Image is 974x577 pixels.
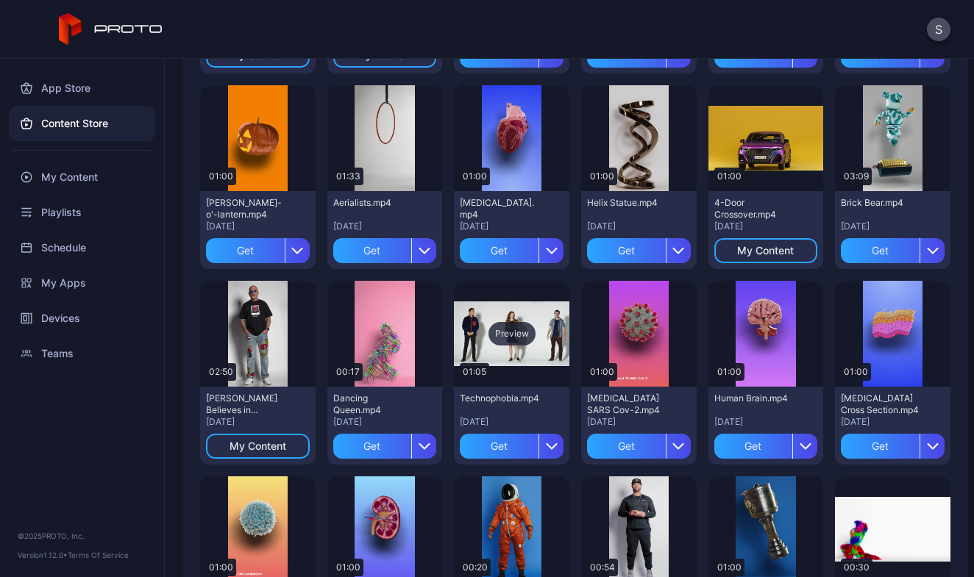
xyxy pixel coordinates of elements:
a: Terms Of Service [68,551,129,559]
div: © 2025 PROTO, Inc. [18,530,146,542]
div: Get [460,434,538,459]
button: Get [460,238,564,263]
button: Get [587,238,691,263]
div: Brick Bear.mp4 [841,197,922,209]
div: [DATE] [841,221,945,232]
button: Get [841,238,945,263]
div: Get [714,434,793,459]
a: Content Store [9,106,155,141]
div: Get [333,238,412,263]
div: Covid-19 SARS Cov-2.mp4 [587,393,668,416]
button: Get [333,238,437,263]
button: Get [714,434,818,459]
a: Teams [9,336,155,371]
div: [DATE] [206,221,310,232]
div: Get [841,238,920,263]
button: My Content [206,434,310,459]
button: Get [206,238,310,263]
div: 4-Door Crossover.mp4 [714,197,795,221]
div: Get [587,434,666,459]
div: Get [587,238,666,263]
div: Howie Mandel Believes in Proto.mp4 [206,393,287,416]
div: Human Heart.mp4 [460,197,541,221]
a: My Apps [9,265,155,301]
div: [DATE] [714,416,818,428]
button: My Content [714,238,818,263]
div: [DATE] [587,416,691,428]
button: Get [333,434,437,459]
button: Get [587,434,691,459]
div: Aerialists.mp4 [333,197,414,209]
a: Schedule [9,230,155,265]
div: [DATE] [587,221,691,232]
div: [DATE] [841,416,945,428]
div: Get [206,238,285,263]
div: [DATE] [333,416,437,428]
div: [DATE] [206,416,310,428]
div: [DATE] [460,221,564,232]
div: My Content [230,440,286,452]
div: [DATE] [714,221,818,232]
button: S [927,18,950,41]
div: [DATE] [333,221,437,232]
div: [DATE] [460,416,564,428]
div: Preview [488,322,536,345]
button: Get [460,434,564,459]
div: Helix Statue.mp4 [587,197,668,209]
div: Jack-o'-lantern.mp4 [206,197,287,221]
a: Playlists [9,195,155,230]
div: Dancing Queen.mp4 [333,393,414,416]
div: Get [460,238,538,263]
div: Get [841,434,920,459]
div: Get [333,434,412,459]
span: Version 1.12.0 • [18,551,68,559]
button: Get [841,434,945,459]
div: Human Brain.mp4 [714,393,795,404]
div: My Content [737,245,794,257]
a: My Content [9,160,155,195]
a: App Store [9,71,155,106]
div: Epidermis Cross Section.mp4 [841,393,922,416]
div: Technophobia.mp4 [460,393,541,404]
a: Devices [9,301,155,336]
